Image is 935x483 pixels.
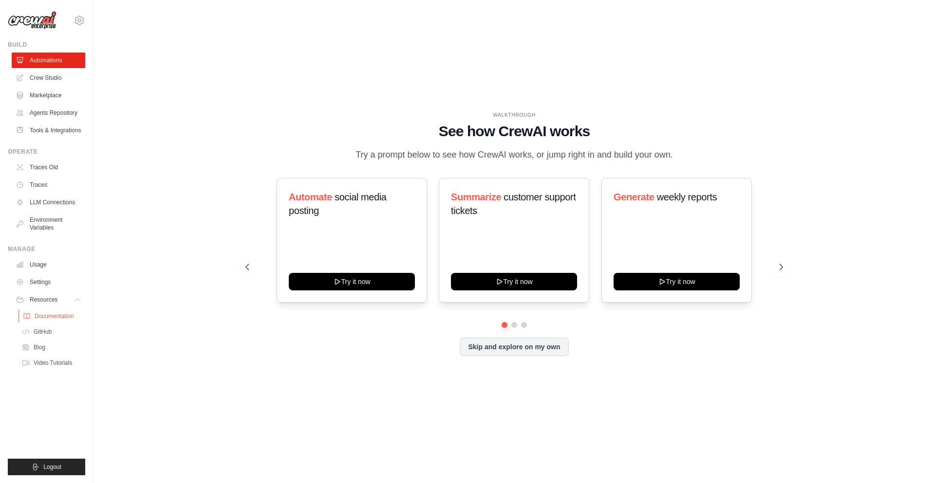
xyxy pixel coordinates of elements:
a: GitHub [18,325,85,339]
a: Traces Old [12,160,85,175]
button: Try it now [614,273,740,290]
div: Manage [8,245,85,253]
div: Build [8,41,85,49]
img: Logo [8,11,56,30]
a: Environment Variables [12,212,85,235]
span: social media posting [289,192,387,216]
div: WALKTHROUGH [245,111,783,119]
span: customer support tickets [451,192,576,216]
a: Agents Repository [12,105,85,121]
span: Summarize [451,192,501,202]
span: Video Tutorials [34,359,72,367]
h1: See how CrewAI works [245,123,783,140]
span: Blog [34,343,45,351]
a: Blog [18,340,85,354]
button: Logout [8,459,85,475]
span: Automate [289,192,332,202]
a: Marketplace [12,88,85,103]
a: Documentation [19,309,86,323]
span: GitHub [34,328,52,336]
button: Try it now [289,273,415,290]
a: LLM Connections [12,195,85,210]
p: Try a prompt below to see how CrewAI works, or jump right in and build your own. [351,148,678,162]
iframe: Chat Widget [886,436,935,483]
span: Logout [43,463,61,471]
span: Generate [614,192,654,202]
div: Operate [8,148,85,156]
a: Traces [12,177,85,193]
span: Resources [30,296,57,304]
button: Resources [12,292,85,307]
a: Tools & Integrations [12,123,85,138]
a: Usage [12,257,85,272]
a: Automations [12,53,85,68]
a: Crew Studio [12,70,85,86]
button: Try it now [451,273,577,290]
a: Video Tutorials [18,356,85,370]
span: weekly reports [656,192,716,202]
a: Settings [12,274,85,290]
button: Skip and explore on my own [460,338,568,356]
span: Documentation [35,312,74,320]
